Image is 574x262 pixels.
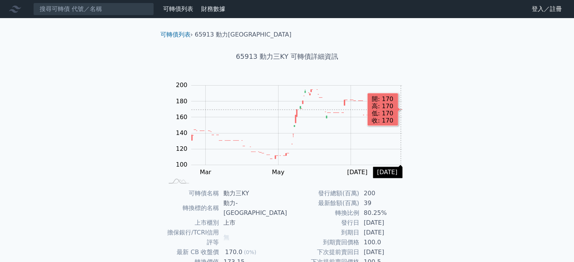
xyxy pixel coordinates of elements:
tspan: [DATE] [347,169,367,176]
tspan: 120 [176,145,188,152]
input: 搜尋可轉債 代號／名稱 [33,3,154,15]
td: 200 [359,188,411,198]
td: 轉換標的名稱 [163,198,219,218]
tspan: 160 [176,113,188,121]
td: 最新 CB 收盤價 [163,247,219,257]
td: 100.0 [359,237,411,247]
span: (0%) [244,249,256,255]
tspan: 180 [176,98,188,105]
td: 下次提前賣回日 [287,247,359,257]
li: › [160,30,193,39]
td: 擔保銀行/TCRI信用評等 [163,228,219,247]
td: 39 [359,198,411,208]
td: 80.25% [359,208,411,218]
li: 65913 動力[GEOGRAPHIC_DATA] [195,30,291,39]
tspan: Mar [200,169,211,176]
h1: 65913 動力三KY 可轉債詳細資訊 [154,51,420,62]
a: 可轉債列表 [160,31,191,38]
td: 動力三KY [219,188,287,198]
td: [DATE] [359,247,411,257]
td: 發行總額(百萬) [287,188,359,198]
td: 可轉債名稱 [163,188,219,198]
tspan: May [272,169,284,176]
td: 上市櫃別 [163,218,219,228]
td: 到期日 [287,228,359,237]
td: 動力-[GEOGRAPHIC_DATA] [219,198,287,218]
td: 最新餘額(百萬) [287,198,359,208]
div: 聊天小工具 [536,226,574,262]
iframe: Chat Widget [536,226,574,262]
td: [DATE] [359,218,411,228]
div: 170.0 [223,247,244,257]
g: Chart [172,81,413,176]
td: [DATE] [359,228,411,237]
a: 財務數據 [201,5,225,12]
td: 轉換比例 [287,208,359,218]
tspan: 100 [176,161,188,168]
td: 上市 [219,218,287,228]
a: 可轉債列表 [163,5,193,12]
tspan: 200 [176,81,188,89]
td: 發行日 [287,218,359,228]
span: 無 [223,234,229,241]
tspan: 140 [176,129,188,136]
td: 到期賣回價格 [287,237,359,247]
a: 登入／註冊 [526,3,568,15]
